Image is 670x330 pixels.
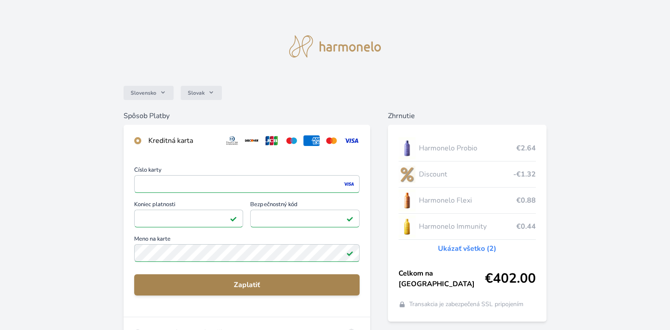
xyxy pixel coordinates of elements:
[148,135,217,146] div: Kreditná karta
[263,135,280,146] img: jcb.svg
[399,189,415,211] img: CLEAN_FLEXI_se_stinem_x-hi_(1)-lo.jpg
[181,86,222,100] button: Slovak
[134,244,360,262] input: Meno na kartePole je platné
[346,215,353,222] img: Pole je platné
[409,300,523,309] span: Transakcia je zabezpečená SSL pripojením
[224,135,240,146] img: diners.svg
[438,243,496,254] a: Ukázať všetko (2)
[188,89,205,96] span: Slovak
[399,137,415,159] img: CLEAN_PROBIO_se_stinem_x-lo.jpg
[399,215,415,238] img: IMMUNITY_se_stinem_x-lo.jpg
[134,236,360,244] span: Meno na karte
[134,167,360,175] span: Číslo karty
[516,143,536,153] span: €2.64
[254,212,356,225] iframe: Iframe pre bezpečnostný kód
[138,212,240,225] iframe: Iframe pre deň vypršania platnosti
[138,178,356,190] iframe: Iframe pre číslo karty
[250,202,360,210] span: Bezpečnostný kód
[230,215,237,222] img: Pole je platné
[343,135,360,146] img: visa.svg
[388,111,546,121] h6: Zhrnutie
[244,135,260,146] img: discover.svg
[399,268,485,289] span: Celkom na [GEOGRAPHIC_DATA]
[516,221,536,232] span: €0.44
[303,135,320,146] img: amex.svg
[134,202,244,210] span: Koniec platnosti
[419,195,516,206] span: Harmonelo Flexi
[419,143,516,153] span: Harmonelo Probio
[343,180,355,188] img: visa
[419,169,513,180] span: Discount
[124,111,370,121] h6: Spôsob Platby
[485,271,536,287] span: €402.00
[134,274,360,295] button: Zaplatiť
[399,163,415,185] img: discount-lo.png
[323,135,340,146] img: mc.svg
[131,89,156,96] span: Slovensko
[346,249,353,257] img: Pole je platné
[419,221,516,232] span: Harmonelo Immunity
[283,135,300,146] img: maestro.svg
[516,195,536,206] span: €0.88
[141,280,352,290] span: Zaplatiť
[124,86,174,100] button: Slovensko
[513,169,536,180] span: -€1.32
[289,35,381,58] img: logo.svg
